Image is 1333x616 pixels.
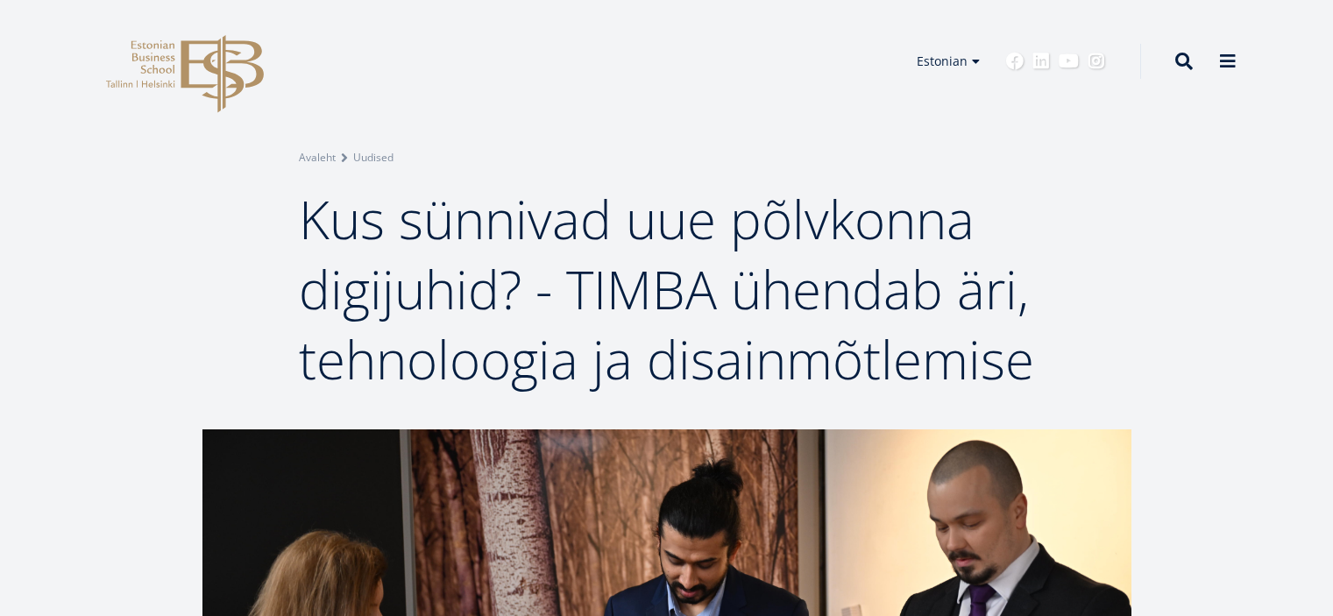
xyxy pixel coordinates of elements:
a: Avaleht [299,149,336,166]
a: Linkedin [1032,53,1050,70]
a: Facebook [1006,53,1024,70]
a: Uudised [353,149,394,166]
a: Youtube [1059,53,1079,70]
span: Kus sünnivad uue põlvkonna digijuhid? - TIMBA ühendab äri, tehnoloogia ja disainmõtlemise [299,183,1034,395]
a: Instagram [1088,53,1105,70]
